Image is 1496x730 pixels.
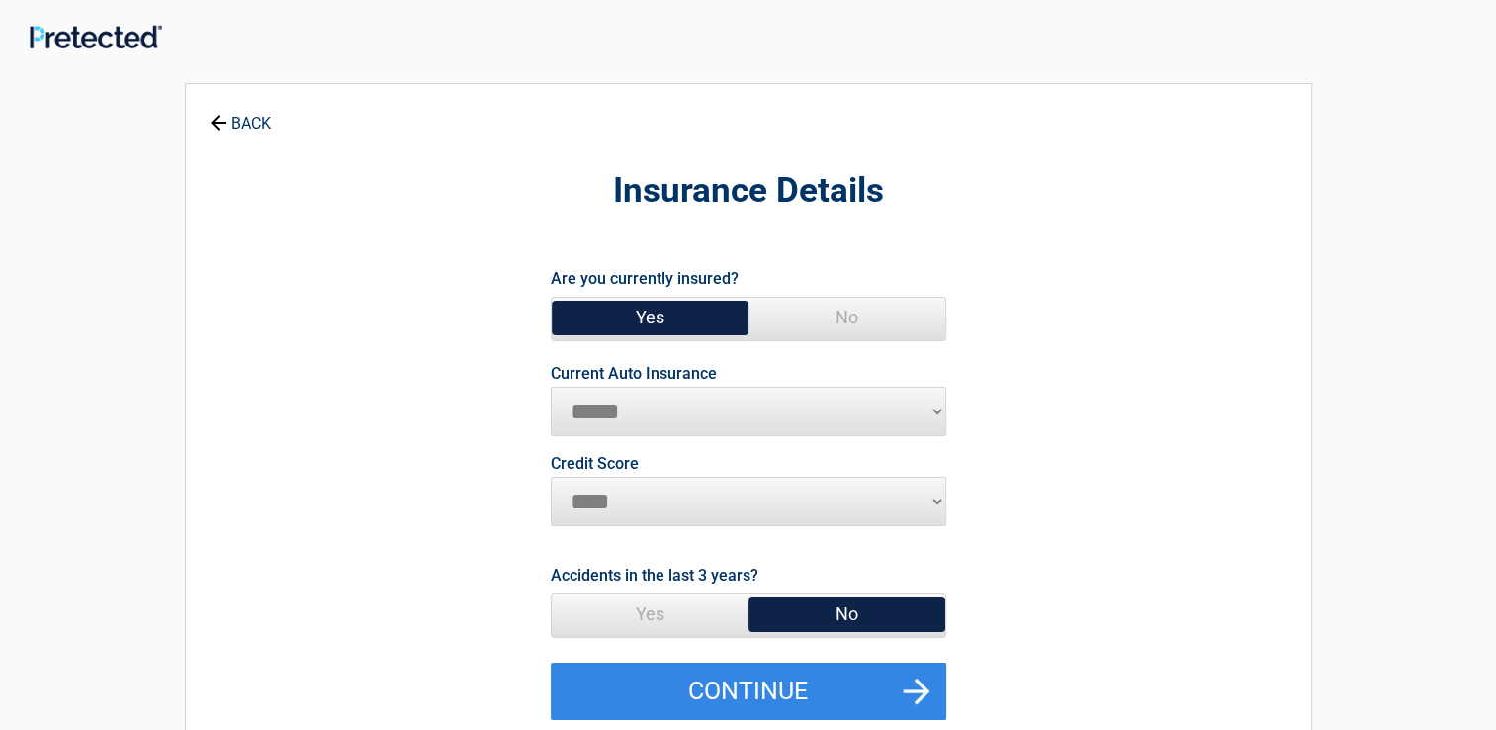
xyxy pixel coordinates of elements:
[552,298,748,337] span: Yes
[748,298,945,337] span: No
[551,366,717,382] label: Current Auto Insurance
[551,562,758,589] label: Accidents in the last 3 years?
[551,663,946,720] button: Continue
[748,594,945,634] span: No
[551,456,639,472] label: Credit Score
[206,97,275,132] a: BACK
[30,25,162,48] img: Main Logo
[552,594,748,634] span: Yes
[551,265,739,292] label: Are you currently insured?
[295,168,1202,215] h2: Insurance Details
